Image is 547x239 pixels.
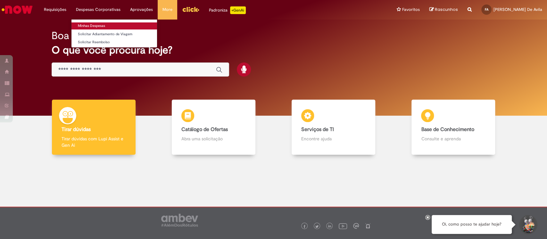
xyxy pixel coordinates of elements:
[365,223,371,229] img: logo_footer_naosei.png
[303,225,306,228] img: logo_footer_facebook.png
[518,215,537,234] button: Iniciar Conversa de Suporte
[44,6,66,13] span: Requisições
[71,22,157,29] a: Minhas Despesas
[421,126,474,133] b: Base de Conhecimento
[162,6,172,13] span: More
[62,136,126,148] p: Tirar dúvidas com Lupi Assist e Gen Ai
[230,6,246,14] p: +GenAi
[71,19,157,48] ul: Despesas Corporativas
[62,126,91,133] b: Tirar dúvidas
[493,7,542,12] span: [PERSON_NAME] De Avila
[328,225,331,228] img: logo_footer_linkedin.png
[339,222,347,230] img: logo_footer_youtube.png
[421,136,485,142] p: Consulte e aprenda
[402,6,420,13] span: Favoritos
[52,30,127,41] h2: Boa noite, Flavia
[432,215,512,234] div: Oi, como posso te ajudar hoje?
[301,136,366,142] p: Encontre ajuda
[429,7,458,13] a: Rascunhos
[274,100,394,155] a: Serviços de TI Encontre ajuda
[182,4,199,14] img: click_logo_yellow_360x200.png
[181,136,246,142] p: Abra uma solicitação
[394,100,513,155] a: Base de Conhecimento Consulte e aprenda
[435,6,458,12] span: Rascunhos
[209,6,246,14] div: Padroniza
[301,126,334,133] b: Serviços de TI
[153,100,273,155] a: Catálogo de Ofertas Abra uma solicitação
[161,214,198,227] img: logo_footer_ambev_rotulo_gray.png
[52,45,495,56] h2: O que você procura hoje?
[485,7,488,12] span: FA
[181,126,228,133] b: Catálogo de Ofertas
[1,3,34,16] img: ServiceNow
[315,225,319,228] img: logo_footer_twitter.png
[34,100,153,155] a: Tirar dúvidas Tirar dúvidas com Lupi Assist e Gen Ai
[130,6,153,13] span: Aprovações
[71,31,157,38] a: Solicitar Adiantamento de Viagem
[71,39,157,46] a: Solicitar Reembolso
[353,223,359,229] img: logo_footer_workplace.png
[76,6,120,13] span: Despesas Corporativas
